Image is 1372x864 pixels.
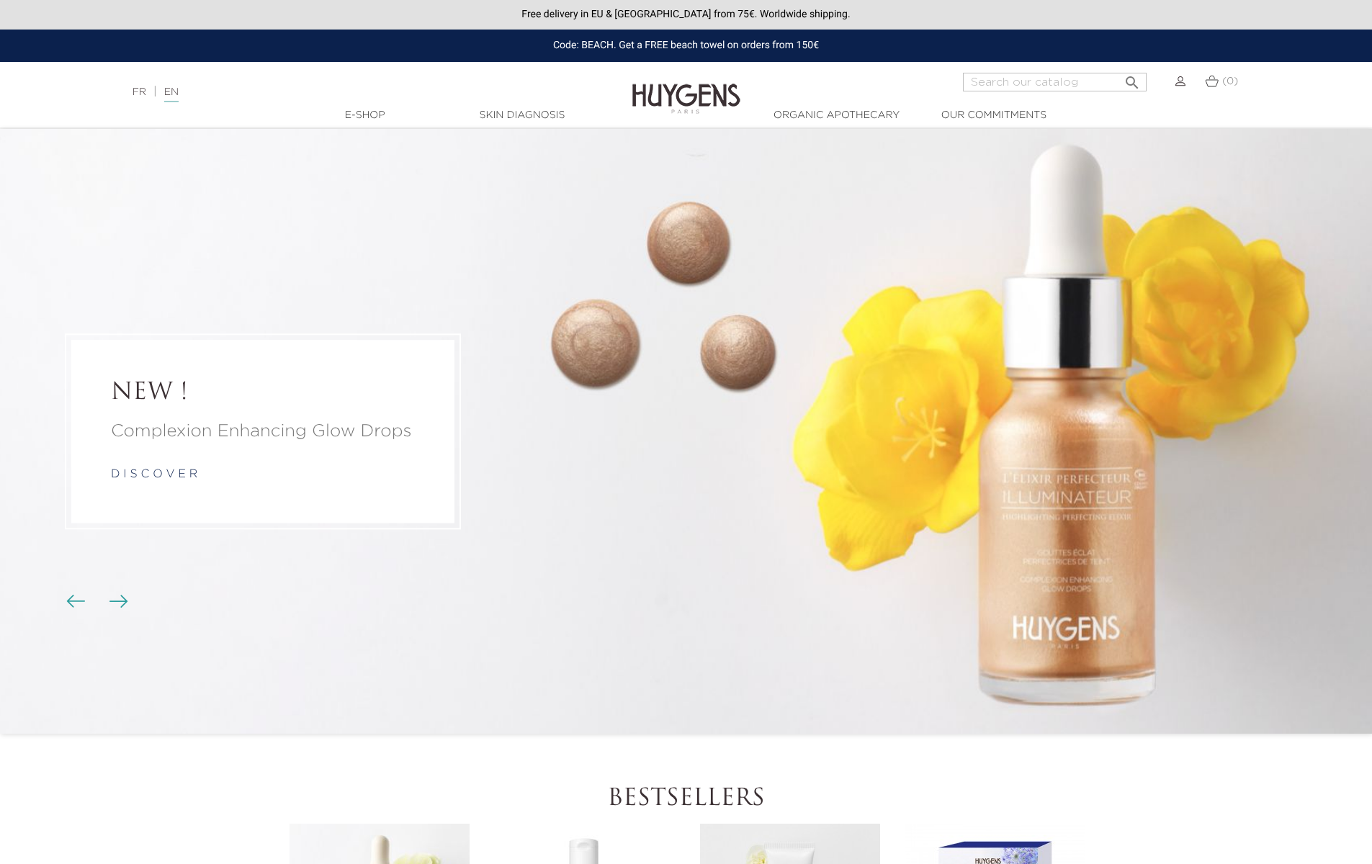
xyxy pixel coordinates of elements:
a: Organic Apothecary [765,108,909,123]
a: FR [133,87,146,97]
div: | [125,84,561,101]
a: NEW ! [111,379,415,407]
a: EN [164,87,179,102]
div: Carousel buttons [72,591,119,613]
i:  [1124,70,1141,87]
a: d i s c o v e r [111,469,197,480]
a: Skin Diagnosis [450,108,594,123]
a: Complexion Enhancing Glow Drops [111,418,415,444]
input: Search [963,73,1147,91]
span: (0) [1222,76,1238,86]
img: Huygens [632,60,740,116]
button:  [1119,68,1145,88]
a: Our commitments [922,108,1066,123]
a: E-Shop [293,108,437,123]
h2: Bestsellers [287,786,1086,813]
